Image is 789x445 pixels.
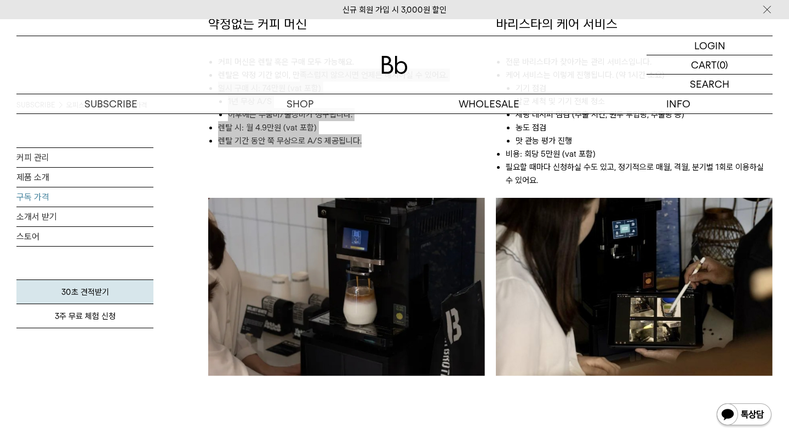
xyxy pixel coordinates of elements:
p: WHOLESALE [395,94,584,113]
a: 제품 소개 [16,168,153,187]
p: (0) [717,55,728,74]
img: 카카오톡 채널 1:1 채팅 버튼 [716,402,773,429]
a: 신규 회원 가입 시 3,000원 할인 [342,5,447,15]
img: 바리스타의 케어 서비스 [496,198,773,376]
p: SEARCH [690,75,729,94]
a: 소개서 받기 [16,207,153,226]
a: SHOP [205,94,395,113]
p: CART [691,55,717,74]
a: 구독 가격 [16,187,153,207]
li: 비용: 회당 5만원 (vat 포함) [506,147,773,161]
p: INFO [584,94,773,113]
li: 렌탈 시: 월 4.9만원 (vat 포함) [218,121,485,134]
a: SUBSCRIBE [16,94,205,113]
a: 커피 관리 [16,148,153,167]
img: 약정없는 커피 머신 [208,198,485,376]
p: LOGIN [694,36,725,55]
li: 농도 점검 [516,121,773,134]
li: 렌탈 기간 동안 쭉 무상으로 A/S 제공됩니다. [218,134,485,147]
a: 스토어 [16,227,153,246]
img: 로고 [381,56,408,74]
a: 30초 견적받기 [16,279,153,304]
li: 이후에는 부품비/출장비가 청구됩니다. [228,108,485,121]
li: 필요할 때마다 신청하실 수도 있고, 정기적으로 매월, 격월, 분기별 1회로 이용하실 수 있어요. [506,161,773,187]
a: 3주 무료 체험 신청 [16,304,153,328]
a: LOGIN [647,36,773,55]
li: 맛 관능 평가 진행 [516,134,773,147]
a: CART (0) [647,55,773,75]
li: 세팅 레시피 점검 (추출 시간, 원두 투입량, 추출량 등) [516,108,773,121]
